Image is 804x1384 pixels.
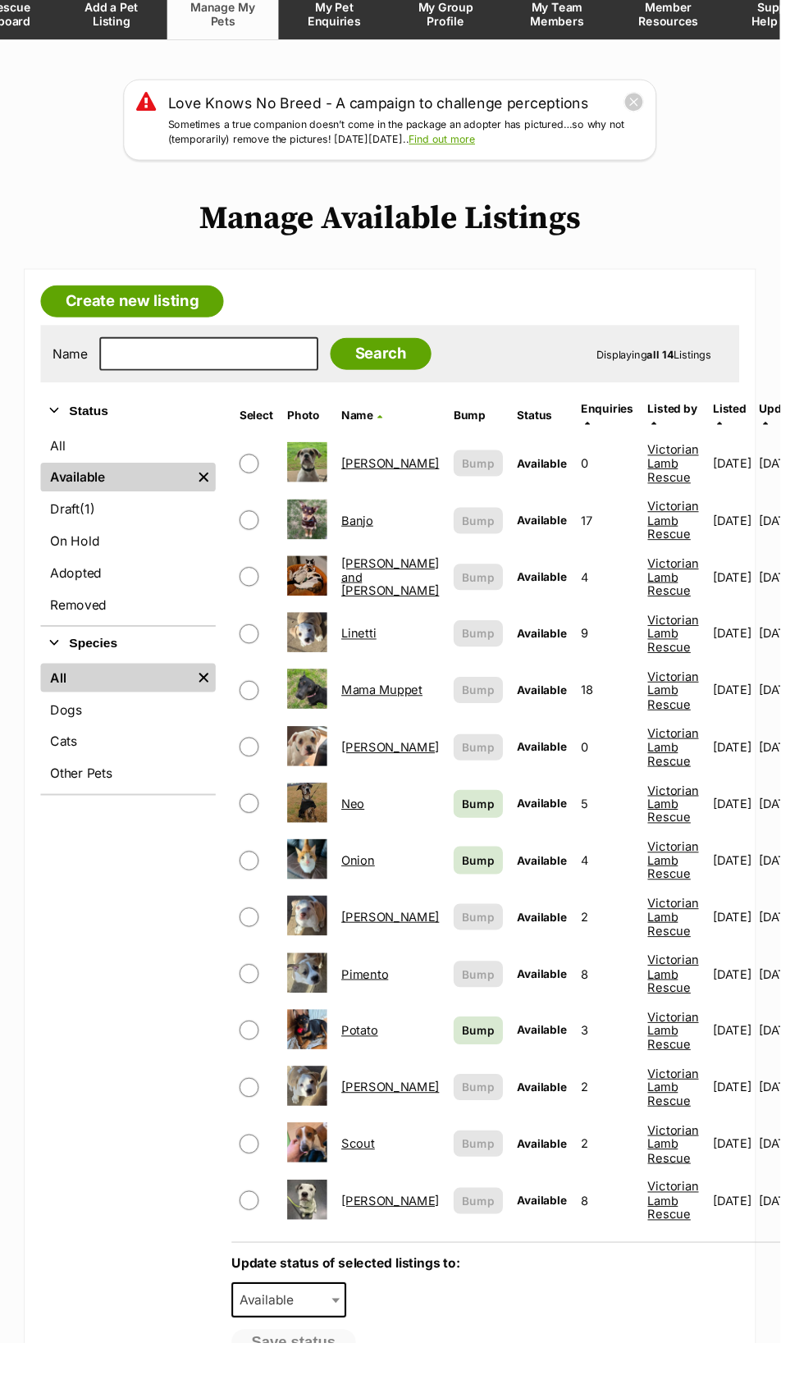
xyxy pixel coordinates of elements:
[352,573,453,618] a: [PERSON_NAME] and [PERSON_NAME]
[643,95,664,116] button: close
[82,515,98,535] span: (1)
[735,414,770,428] span: Listed
[668,924,720,968] a: Victorian Lamb Rescue
[668,573,720,618] a: Victorian Lamb Rescue
[592,567,660,623] td: 4
[592,625,660,682] td: 9
[533,997,584,1011] span: Available
[352,997,400,1012] a: Pimento
[477,469,509,486] span: Bump
[468,640,518,667] button: Bump
[290,409,344,448] th: Photo
[468,1048,518,1077] a: Bump
[592,1035,660,1091] td: 3
[42,609,222,638] a: Removed
[239,1294,474,1310] label: Update status of selected listings to:
[477,879,509,896] span: Bump
[468,698,518,725] button: Bump
[239,1322,357,1359] span: Available
[668,690,720,734] a: Victorian Lamb Rescue
[468,464,518,491] button: Bump
[668,1041,720,1085] a: Victorian Lamb Rescue
[729,450,781,506] td: [DATE]
[592,1151,660,1208] td: 2
[533,1114,584,1128] span: Available
[668,632,720,676] a: Victorian Lamb Rescue
[592,509,660,565] td: 17
[468,582,518,609] button: Bump
[533,939,584,952] span: Available
[477,762,509,779] span: Bump
[352,646,388,661] a: Linetti
[477,820,509,838] span: Bump
[352,421,385,435] span: Name
[668,866,720,910] a: Victorian Lamb Rescue
[468,932,518,959] button: Bump
[42,681,222,819] div: Species
[42,543,222,573] a: On Hold
[352,938,453,953] a: [PERSON_NAME]
[668,748,720,792] a: Victorian Lamb Rescue
[729,1151,781,1208] td: [DATE]
[240,1329,319,1352] span: Available
[533,646,584,660] span: Available
[468,873,518,902] a: Bump
[533,763,584,777] span: Available
[592,917,660,974] td: 2
[308,1,381,29] span: My Pet Enquiries
[422,138,490,150] a: Find out more
[592,450,660,506] td: 0
[729,1035,781,1091] td: [DATE]
[240,409,288,448] th: Select
[592,683,660,740] td: 18
[533,1231,584,1245] span: Available
[533,471,584,485] span: Available
[729,917,781,974] td: [DATE]
[352,470,453,486] a: [PERSON_NAME]
[352,529,385,545] a: Banjo
[477,996,509,1013] span: Bump
[652,1,726,29] span: Member Resources
[54,358,90,372] label: Name
[527,409,591,448] th: Status
[729,567,781,623] td: [DATE]
[42,717,222,747] a: Dogs
[352,421,394,435] a: Name
[477,703,509,720] span: Bump
[468,1225,518,1252] button: Bump
[729,1093,781,1149] td: [DATE]
[533,587,584,601] span: Available
[668,1158,720,1202] a: Victorian Lamb Rescue
[729,625,781,682] td: [DATE]
[592,976,660,1033] td: 8
[592,1093,660,1149] td: 2
[461,409,525,448] th: Bump
[533,821,584,835] span: Available
[352,1231,453,1246] a: [PERSON_NAME]
[592,859,660,916] td: 4
[42,684,198,714] a: All
[667,359,695,372] strong: all 14
[296,807,337,848] img: Neo
[42,413,222,435] button: Status
[352,821,376,837] a: Neo
[477,1230,509,1247] span: Bump
[468,1108,518,1135] button: Bump
[668,414,719,441] a: Listed by
[729,509,781,565] td: [DATE]
[533,880,584,894] span: Available
[296,573,337,614] img: Inez and James
[735,414,770,441] a: Listed
[42,750,222,779] a: Cats
[477,1054,509,1071] span: Bump
[198,684,222,714] a: Remove filter
[599,414,653,441] a: Enquiries
[537,1,611,29] span: My Team Members
[352,763,453,779] a: [PERSON_NAME]
[599,414,653,428] span: translation missing: en.admin.listings.index.attributes.enquiries
[477,528,509,546] span: Bump
[668,982,720,1026] a: Victorian Lamb Rescue
[352,1055,390,1071] a: Potato
[477,1171,509,1188] span: Bump
[42,445,222,474] a: All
